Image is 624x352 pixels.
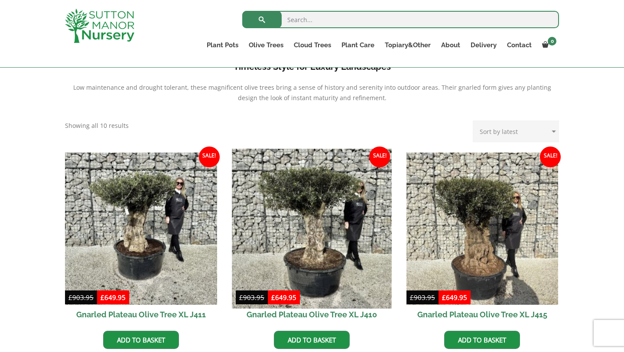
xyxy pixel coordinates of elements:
[101,293,126,302] bdi: 649.95
[239,293,264,302] bdi: 903.95
[271,293,275,302] span: £
[410,293,435,302] bdi: 903.95
[239,293,243,302] span: £
[473,121,559,142] select: Shop order
[103,331,179,349] a: Add to basket: “Gnarled Plateau Olive Tree XL J411”
[406,305,559,324] h2: Gnarled Plateau Olive Tree XL J415
[442,293,467,302] bdi: 649.95
[199,147,220,167] span: Sale!
[236,153,388,324] a: Sale! Gnarled Plateau Olive Tree XL J410
[465,39,502,51] a: Delivery
[68,293,94,302] bdi: 903.95
[201,39,244,51] a: Plant Pots
[502,39,537,51] a: Contact
[537,39,559,51] a: 0
[289,39,336,51] a: Cloud Trees
[380,39,436,51] a: Topiary&Other
[65,9,134,43] img: logo
[101,293,104,302] span: £
[73,83,551,102] span: Low maintenance and drought tolerant, these magnificent olive trees bring a sense of history and ...
[65,305,217,324] h2: Gnarled Plateau Olive Tree XL J411
[242,11,559,28] input: Search...
[65,121,129,131] p: Showing all 10 results
[244,39,289,51] a: Olive Trees
[65,153,217,324] a: Sale! Gnarled Plateau Olive Tree XL J411
[406,153,559,324] a: Sale! Gnarled Plateau Olive Tree XL J415
[65,153,217,305] img: Gnarled Plateau Olive Tree XL J411
[410,293,414,302] span: £
[68,293,72,302] span: £
[436,39,465,51] a: About
[336,39,380,51] a: Plant Care
[274,331,350,349] a: Add to basket: “Gnarled Plateau Olive Tree XL J410”
[442,293,446,302] span: £
[369,147,390,167] span: Sale!
[540,147,561,167] span: Sale!
[444,331,520,349] a: Add to basket: “Gnarled Plateau Olive Tree XL J415”
[232,149,391,308] img: Gnarled Plateau Olive Tree XL J410
[548,37,556,46] span: 0
[406,153,559,305] img: Gnarled Plateau Olive Tree XL J415
[271,293,296,302] bdi: 649.95
[236,305,388,324] h2: Gnarled Plateau Olive Tree XL J410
